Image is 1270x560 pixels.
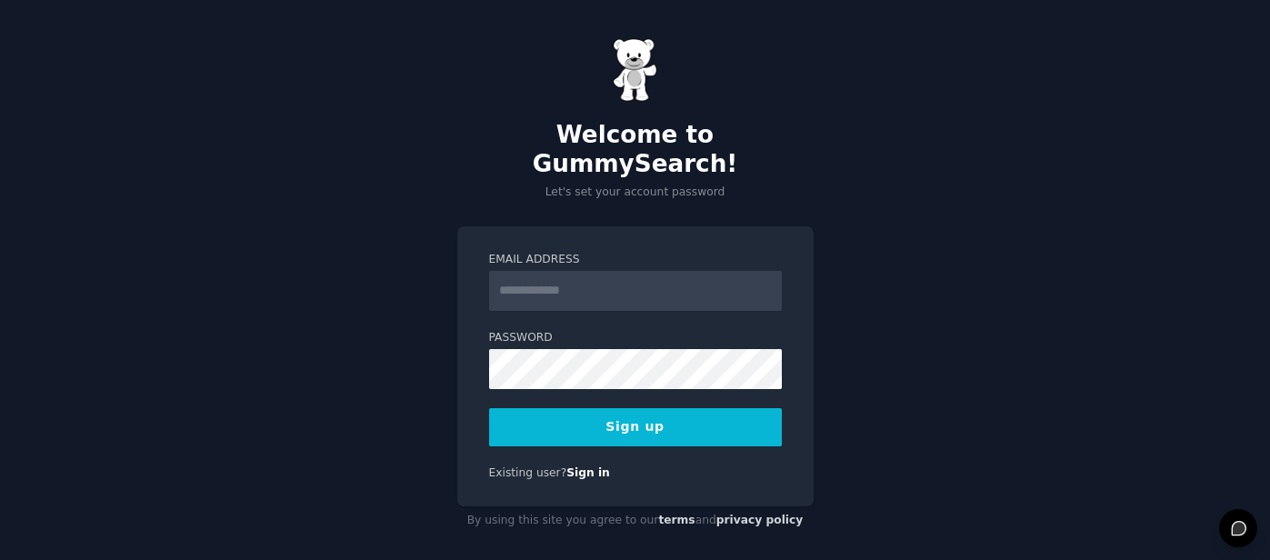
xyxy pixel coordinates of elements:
[489,408,782,446] button: Sign up
[457,506,814,535] div: By using this site you agree to our and
[566,466,610,479] a: Sign in
[457,121,814,178] h2: Welcome to GummySearch!
[457,185,814,201] p: Let's set your account password
[489,330,782,346] label: Password
[613,38,658,102] img: Gummy Bear
[716,514,804,526] a: privacy policy
[658,514,695,526] a: terms
[489,252,782,268] label: Email Address
[489,466,567,479] span: Existing user?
